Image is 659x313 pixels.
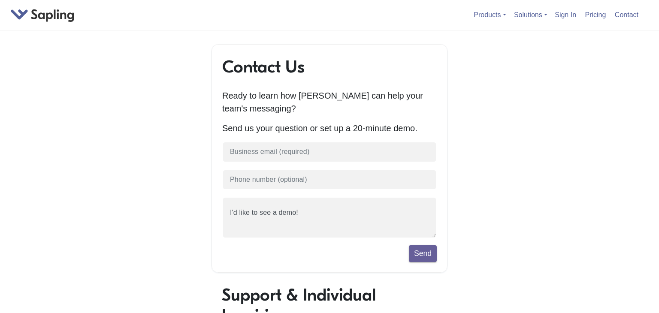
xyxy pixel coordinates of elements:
a: Pricing [582,8,610,22]
a: Products [474,11,506,18]
p: Ready to learn how [PERSON_NAME] can help your team's messaging? [222,89,437,115]
button: Send [409,245,437,262]
a: Contact [611,8,642,22]
input: Business email (required) [222,141,437,163]
textarea: I'd like to see a demo! [222,197,437,238]
a: Sign In [551,8,580,22]
a: Solutions [514,11,547,18]
input: Phone number (optional) [222,169,437,190]
h1: Contact Us [222,57,437,77]
p: Send us your question or set up a 20-minute demo. [222,122,437,135]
